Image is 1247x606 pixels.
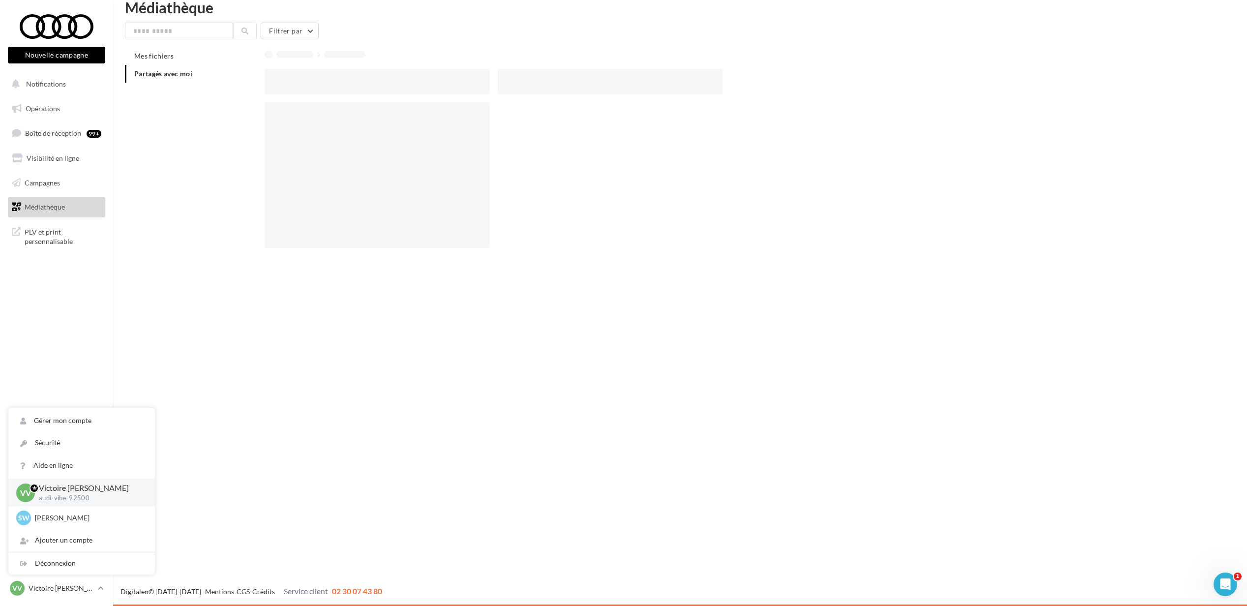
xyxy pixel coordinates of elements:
[205,587,234,596] a: Mentions
[6,98,107,119] a: Opérations
[25,129,81,137] span: Boîte de réception
[1234,573,1242,580] span: 1
[6,74,103,94] button: Notifications
[134,52,174,60] span: Mes fichiers
[8,552,155,575] div: Déconnexion
[6,221,107,250] a: PLV et print personnalisable
[8,432,155,454] a: Sécurité
[27,154,79,162] span: Visibilité en ligne
[8,47,105,63] button: Nouvelle campagne
[25,203,65,211] span: Médiathèque
[8,579,105,598] a: VV Victoire [PERSON_NAME]
[25,225,101,246] span: PLV et print personnalisable
[35,513,143,523] p: [PERSON_NAME]
[284,586,328,596] span: Service client
[6,173,107,193] a: Campagnes
[120,587,382,596] span: © [DATE]-[DATE] - - -
[39,483,139,494] p: Victoire [PERSON_NAME]
[87,130,101,138] div: 99+
[20,487,31,498] span: VV
[8,529,155,551] div: Ajouter un compte
[1214,573,1237,596] iframe: Intercom live chat
[332,586,382,596] span: 02 30 07 43 80
[12,583,22,593] span: VV
[6,197,107,217] a: Médiathèque
[25,178,60,186] span: Campagnes
[120,587,148,596] a: Digitaleo
[237,587,250,596] a: CGS
[26,80,66,88] span: Notifications
[26,104,60,113] span: Opérations
[252,587,275,596] a: Crédits
[6,148,107,169] a: Visibilité en ligne
[18,513,30,523] span: SW
[6,122,107,144] a: Boîte de réception99+
[134,69,192,78] span: Partagés avec moi
[8,454,155,477] a: Aide en ligne
[39,494,139,503] p: audi-vibe-92500
[29,583,94,593] p: Victoire [PERSON_NAME]
[261,23,319,39] button: Filtrer par
[8,410,155,432] a: Gérer mon compte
